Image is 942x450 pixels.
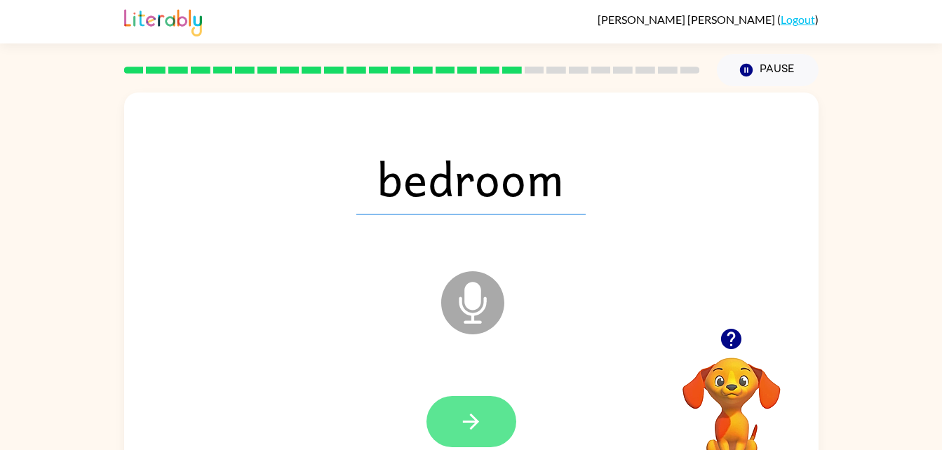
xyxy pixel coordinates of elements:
div: ( ) [598,13,819,26]
button: Pause [717,54,819,86]
span: [PERSON_NAME] [PERSON_NAME] [598,13,777,26]
span: bedroom [356,142,586,214]
a: Logout [781,13,815,26]
img: Literably [124,6,202,36]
